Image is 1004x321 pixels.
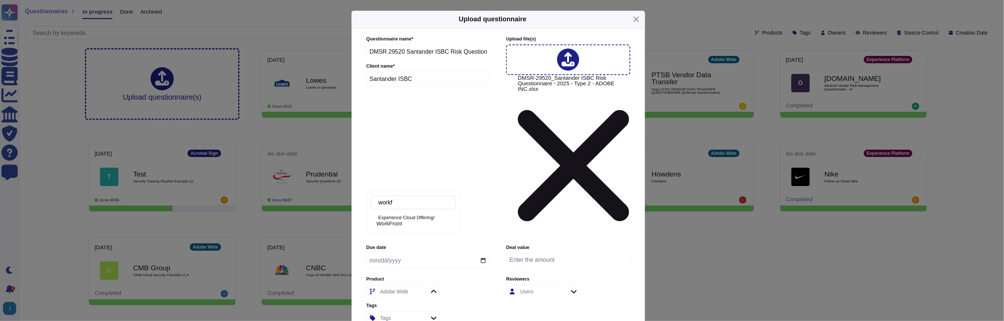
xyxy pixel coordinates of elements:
[631,14,642,25] button: Close
[518,75,629,240] span: DMSR-29520_Santander ISBC Risk Questionnaire - 2025 - Type 2 - ADOBE INC.xlsx
[366,277,490,282] label: Product
[377,220,453,227] div: WorkFront
[506,245,630,250] label: Deal value
[366,64,491,69] label: Client name
[366,245,490,250] label: Due date
[380,315,391,321] div: Tags
[506,36,536,42] span: Upload file (s)
[371,213,456,229] div: WorkFront
[459,14,526,24] h5: Upload questionnaire
[520,289,534,294] div: Users
[371,217,374,225] div: WorkFront
[506,253,630,267] input: Enter the amount
[377,220,402,227] span: WorkFront
[366,303,490,308] label: Tags
[380,289,408,294] div: Adobe Wide
[366,37,491,42] label: Questionnaire name
[506,277,630,282] label: Reviewers
[366,44,491,59] input: Enter questionnaire name
[366,72,491,86] input: Enter company name of the client
[378,215,453,220] p: Experience Cloud Offering/
[375,196,456,209] input: Search by keywords
[366,253,490,268] input: Due date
